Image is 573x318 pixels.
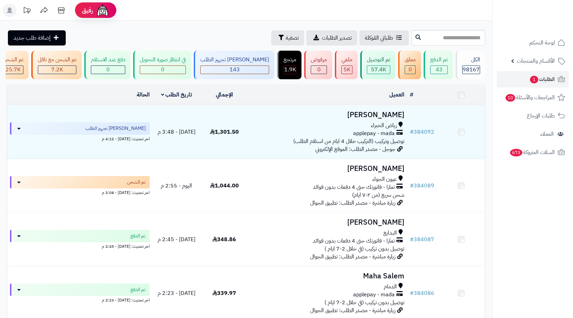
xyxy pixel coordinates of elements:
[497,126,569,142] a: العملاء
[96,3,109,17] img: ai-face.png
[10,135,150,142] div: اخر تحديث: [DATE] - 4:12 م
[371,65,386,74] span: 57.4K
[505,93,555,102] span: المراجعات والأسئلة
[284,65,296,74] span: 1.9K
[51,65,63,74] span: 7.2K
[497,89,569,106] a: المراجعات والأسئلة10
[509,147,555,157] span: السلات المتروكة
[410,182,414,190] span: #
[497,144,569,161] a: السلات المتروكة673
[216,91,233,99] a: الإجمالي
[436,65,443,74] span: 43
[251,218,404,226] h3: [PERSON_NAME]
[410,128,414,136] span: #
[161,65,165,74] span: 0
[383,229,397,237] span: البدايع
[430,56,448,64] div: تم الدفع
[161,182,192,190] span: اليوم - 2:55 م
[540,129,554,139] span: العملاء
[365,34,393,42] span: طلباتي المُوكلة
[251,272,404,280] h3: Maha Salem
[106,65,110,74] span: 0
[389,91,404,99] a: العميل
[30,51,83,79] a: تم الشحن مع ناقل 7.2K
[293,137,404,145] span: توصيل وتركيب (التركيب خلال 4 ايام من استلام الطلب)
[497,34,569,51] a: لوحة التحكم
[311,66,327,74] div: 0
[6,65,21,74] span: 25.7K
[311,56,327,64] div: مرفوض
[317,65,321,74] span: 0
[8,30,66,45] a: إضافة طلب جديد
[140,56,186,64] div: في انتظار صورة التحويل
[367,56,390,64] div: تم التوصيل
[530,76,538,83] span: 1
[517,56,555,66] span: الأقسام والمنتجات
[130,286,146,293] span: تم الدفع
[342,66,352,74] div: 5030
[410,235,434,244] a: #384087
[83,51,132,79] a: دفع عند الاستلام 0
[276,51,303,79] a: مرتجع 1.9K
[372,175,397,183] span: عيون الجواء
[271,30,304,45] button: تصفية
[397,51,422,79] a: معلق 0
[359,51,397,79] a: تم التوصيل 57.4K
[91,66,125,74] div: 0
[526,5,566,20] img: logo-2.png
[454,51,487,79] a: الكل98167
[405,66,415,74] div: 0
[359,30,409,45] a: طلباتي المُوكلة
[284,66,296,74] div: 1872
[306,30,357,45] a: تصدير الطلبات
[303,51,333,79] a: مرفوض 0
[341,56,352,64] div: ملغي
[132,51,192,79] a: في انتظار صورة التحويل 0
[313,183,395,191] span: تمارا - فاتورتك حتى 4 دفعات بدون فوائد
[315,145,395,153] span: جوجل - مصدر الطلب: الموقع الإلكتروني
[140,66,185,74] div: 0
[210,128,239,136] span: 1,301.50
[286,34,299,42] span: تصفية
[158,235,195,244] span: [DATE] - 2:45 م
[91,56,125,64] div: دفع عند الاستلام
[410,182,434,190] a: #384089
[310,253,395,261] span: زيارة مباشرة - مصدر الطلب: تطبيق الجوال
[85,125,146,132] span: [PERSON_NAME] تجهيز الطلب
[384,283,397,291] span: الدمام
[527,111,555,121] span: طلبات الإرجاع
[82,6,93,14] span: رفيق
[127,179,146,186] span: تم الشحن
[410,289,414,297] span: #
[410,91,413,99] a: #
[2,56,23,64] div: تم الشحن
[310,199,395,207] span: زيارة مباشرة - مصدر الطلب: تطبيق الجوال
[38,66,76,74] div: 7222
[408,65,412,74] span: 0
[251,111,404,119] h3: [PERSON_NAME]
[506,94,515,102] span: 10
[410,128,434,136] a: #384092
[201,66,269,74] div: 143
[10,188,150,196] div: اخر تحديث: [DATE] - 3:08 م
[313,237,395,245] span: تمارا - فاتورتك حتى 4 دفعات بدون فوائد
[462,56,480,64] div: الكل
[410,289,434,297] a: #384086
[284,56,296,64] div: مرتجع
[497,71,569,88] a: الطلبات1
[325,245,404,253] span: توصيل بدون تركيب (في خلال 2-7 ايام )
[210,182,239,190] span: 1,044.00
[251,165,404,173] h3: [PERSON_NAME]
[463,65,480,74] span: 98167
[353,291,395,299] span: applepay - mada
[3,66,23,74] div: 25651
[343,65,350,74] span: 5K
[510,149,522,156] span: 673
[529,38,555,48] span: لوحة التحكم
[158,128,195,136] span: [DATE] - 3:48 م
[192,51,276,79] a: [PERSON_NAME] تجهيز الطلب 143
[352,191,404,199] span: شحن سريع (من ٢-٧ ايام)
[405,56,416,64] div: معلق
[10,296,150,303] div: اخر تحديث: [DATE] - 2:23 م
[422,51,454,79] a: تم الدفع 43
